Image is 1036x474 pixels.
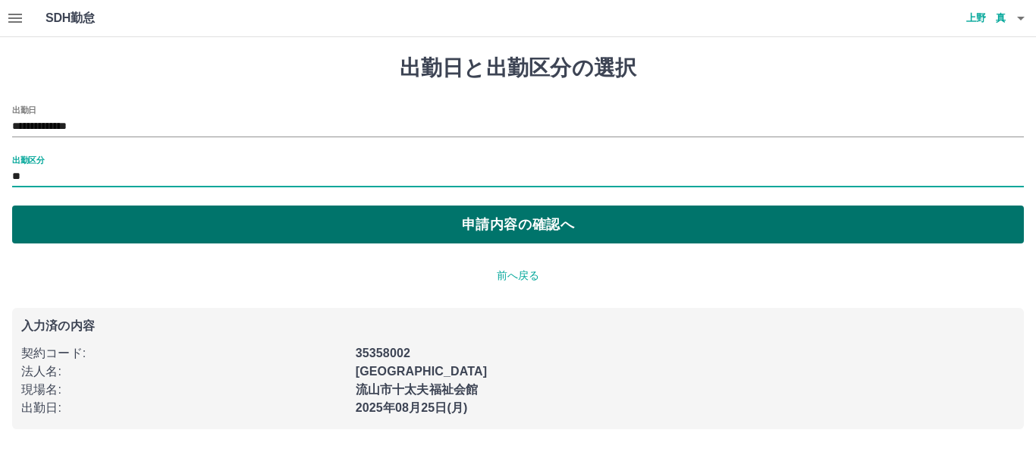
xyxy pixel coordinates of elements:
p: 現場名 : [21,381,347,399]
b: 35358002 [356,347,410,359]
p: 出勤日 : [21,399,347,417]
p: 前へ戻る [12,268,1024,284]
b: 流山市十太夫福祉会館 [356,383,479,396]
p: 入力済の内容 [21,320,1015,332]
button: 申請内容の確認へ [12,206,1024,243]
h1: 出勤日と出勤区分の選択 [12,55,1024,81]
b: [GEOGRAPHIC_DATA] [356,365,488,378]
p: 契約コード : [21,344,347,363]
label: 出勤区分 [12,154,44,165]
label: 出勤日 [12,104,36,115]
p: 法人名 : [21,363,347,381]
b: 2025年08月25日(月) [356,401,468,414]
